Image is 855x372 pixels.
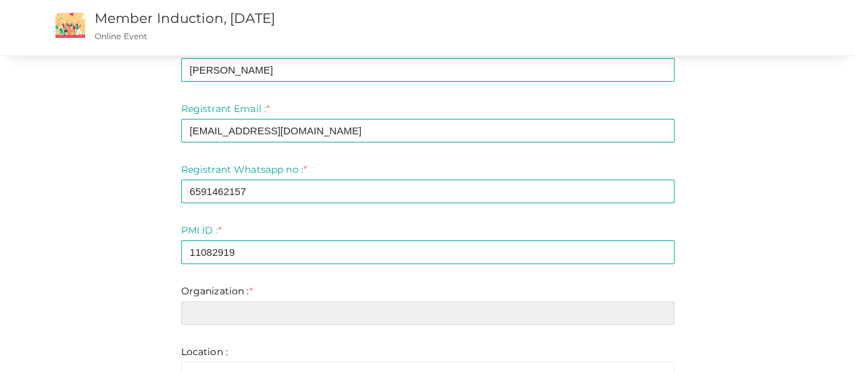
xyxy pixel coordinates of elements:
input: Enter registrant phone no here. [181,180,675,203]
label: PMI ID : [181,223,222,237]
p: Online Event [95,30,522,42]
a: Member Induction, [DATE] [95,10,275,26]
img: event2.png [55,13,85,38]
input: Enter registrant name here. [181,58,675,82]
label: Location : [181,345,228,358]
label: Registrant Email : [181,102,270,115]
label: Organization : [181,284,253,298]
input: Enter registrant email here. [181,119,675,142]
label: Registrant Whatsapp no : [181,163,308,176]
